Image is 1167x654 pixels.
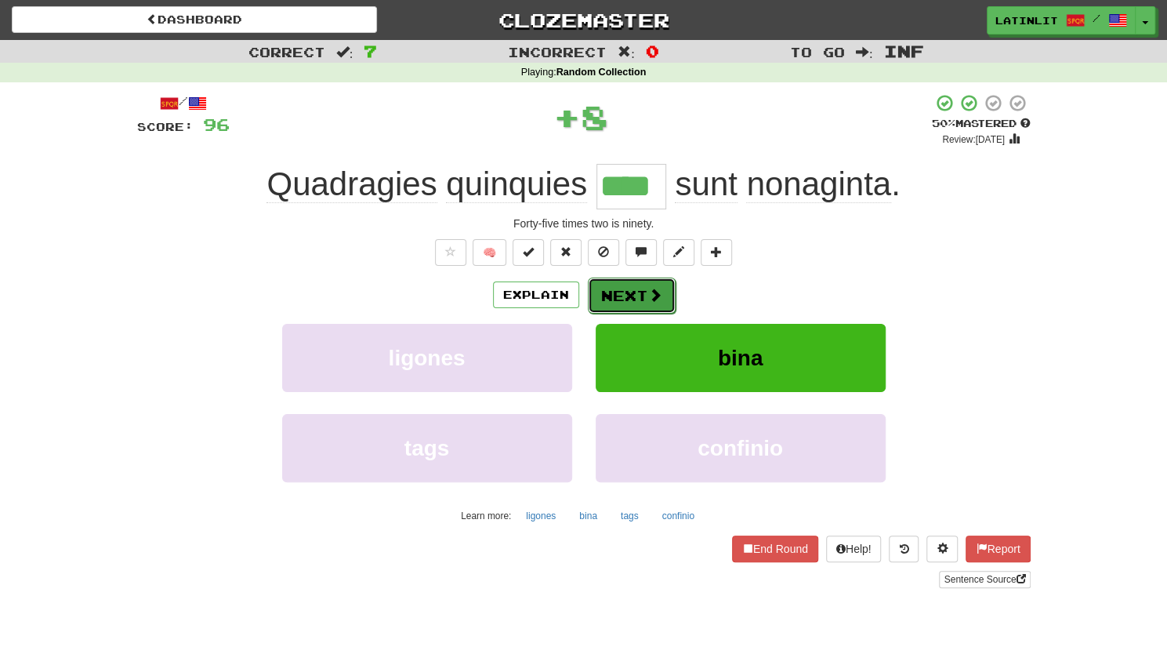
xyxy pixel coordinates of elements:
[137,120,194,133] span: Score:
[400,6,766,34] a: Clozemaster
[987,6,1136,35] a: latinlit /
[446,165,587,203] span: quinquies
[701,239,732,266] button: Add to collection (alt+a)
[666,165,901,203] span: .
[790,44,845,60] span: To go
[698,436,783,460] span: confinio
[336,45,353,59] span: :
[493,282,579,308] button: Explain
[612,504,647,528] button: tags
[266,165,437,203] span: Quadragies
[282,414,572,482] button: tags
[553,93,581,140] span: +
[137,216,1031,231] div: Forty-five times two is ninety.
[596,414,886,482] button: confinio
[663,239,694,266] button: Edit sentence (alt+d)
[746,165,891,203] span: nonaginta
[12,6,377,33] a: Dashboard
[550,239,582,266] button: Reset to 0% Mastered (alt+r)
[889,536,919,562] button: Round history (alt+y)
[1093,13,1100,24] span: /
[137,93,230,113] div: /
[932,117,955,129] span: 50 %
[646,42,659,60] span: 0
[995,13,1058,27] span: latinlit
[556,67,647,78] strong: Random Collection
[581,97,608,136] span: 8
[203,114,230,134] span: 96
[588,239,619,266] button: Ignore sentence (alt+i)
[571,504,606,528] button: bina
[826,536,882,562] button: Help!
[618,45,635,59] span: :
[675,165,737,203] span: sunt
[932,117,1031,131] div: Mastered
[461,510,511,521] small: Learn more:
[508,44,607,60] span: Incorrect
[718,346,763,370] span: bina
[248,44,325,60] span: Correct
[883,42,923,60] span: Inf
[942,134,1005,145] small: Review: [DATE]
[966,536,1030,562] button: Report
[856,45,873,59] span: :
[473,239,506,266] button: 🧠
[513,239,544,266] button: Set this sentence to 100% Mastered (alt+m)
[364,42,377,60] span: 7
[517,504,564,528] button: ligones
[596,324,886,392] button: bina
[939,571,1030,588] a: Sentence Source
[282,324,572,392] button: ligones
[435,239,466,266] button: Favorite sentence (alt+f)
[388,346,465,370] span: ligones
[404,436,450,460] span: tags
[654,504,703,528] button: confinio
[732,536,818,562] button: End Round
[588,278,676,314] button: Next
[625,239,657,266] button: Discuss sentence (alt+u)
